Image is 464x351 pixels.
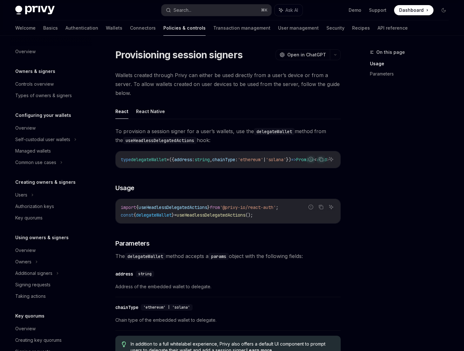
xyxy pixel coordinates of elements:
[174,212,177,218] span: =
[285,7,298,13] span: Ask AI
[115,71,341,97] span: Wallets created through Privy can either be used directly from a user’s device or from a server. ...
[15,247,36,254] div: Overview
[15,80,54,88] div: Controls overview
[15,336,62,344] div: Creating key quorums
[210,204,220,210] span: from
[10,279,92,290] a: Signing requests
[10,290,92,302] a: Taking actions
[307,155,315,163] button: Report incorrect code
[15,312,44,320] h5: Key quorums
[15,111,71,119] h5: Configuring your wallets
[10,323,92,334] a: Overview
[275,4,303,16] button: Ask AI
[115,252,341,261] span: The method accepts a object with the following fields:
[15,6,55,15] img: dark logo
[10,334,92,346] a: Creating key quorums
[254,128,295,135] code: delegateWallet
[177,212,245,218] span: useHeadlessDelegatedActions
[115,316,341,324] span: Chain type of the embedded wallet to delegate.
[121,204,136,210] span: import
[317,155,325,163] button: Copy the contents from the code block
[276,49,330,60] button: Open in ChatGPT
[115,239,149,248] span: Parameters
[115,127,341,145] span: To provision a session signer for a user’s wallets, use the method from the hook:
[207,204,210,210] span: }
[314,157,317,162] span: <
[376,48,405,56] span: On this page
[327,155,335,163] button: Ask AI
[369,7,386,13] a: Support
[15,325,36,333] div: Overview
[15,269,52,277] div: Additional signers
[439,5,449,15] button: Toggle dark mode
[352,20,370,36] a: Recipes
[115,271,133,277] div: address
[15,147,51,155] div: Managed wallets
[349,7,361,13] a: Demo
[10,245,92,256] a: Overview
[286,157,291,162] span: })
[263,157,266,162] span: |
[115,104,128,119] button: React
[15,214,43,222] div: Key quorums
[278,20,319,36] a: User management
[139,204,207,210] span: useHeadlessDelegatedActions
[10,78,92,90] a: Controls overview
[121,212,133,218] span: const
[235,157,238,162] span: :
[172,212,174,218] span: }
[245,212,253,218] span: ();
[10,212,92,224] a: Key quorums
[122,341,126,347] svg: Tip
[43,20,58,36] a: Basics
[115,183,134,192] span: Usage
[15,136,70,143] div: Self-custodial user wallets
[15,178,76,186] h5: Creating owners & signers
[296,157,314,162] span: Promise
[238,157,263,162] span: 'ethereum'
[317,203,325,211] button: Copy the contents from the code block
[133,212,136,218] span: {
[125,253,166,260] code: delegateWallet
[115,49,242,61] h1: Provisioning session signers
[394,5,433,15] a: Dashboard
[266,157,286,162] span: 'solana'
[370,59,454,69] a: Usage
[15,258,31,266] div: Owners
[115,283,341,290] span: Address of the embedded wallet to delegate.
[261,8,268,13] span: ⌘ K
[15,68,55,75] h5: Owners & signers
[10,145,92,157] a: Managed wallets
[15,124,36,132] div: Overview
[15,159,56,166] div: Common use cases
[174,6,191,14] div: Search...
[399,7,424,13] span: Dashboard
[136,104,165,119] button: React Native
[15,92,72,99] div: Types of owners & signers
[213,20,270,36] a: Transaction management
[136,212,172,218] span: delegateWallet
[15,191,27,199] div: Users
[15,20,36,36] a: Welcome
[194,157,210,162] span: string
[136,204,139,210] span: {
[174,157,192,162] span: address
[220,204,276,210] span: '@privy-io/react-auth'
[10,46,92,57] a: Overview
[307,203,315,211] button: Report incorrect code
[326,20,345,36] a: Security
[10,90,92,101] a: Types of owners & signers
[15,234,69,241] h5: Using owners & signers
[169,157,174,162] span: ({
[208,253,229,260] code: params
[291,157,296,162] span: =>
[10,201,92,212] a: Authorization keys
[210,157,212,162] span: ,
[15,48,36,55] div: Overview
[276,204,278,210] span: ;
[287,52,326,58] span: Open in ChatGPT
[15,281,51,289] div: Signing requests
[212,157,235,162] span: chainType
[161,4,271,16] button: Search...⌘K
[15,292,46,300] div: Taking actions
